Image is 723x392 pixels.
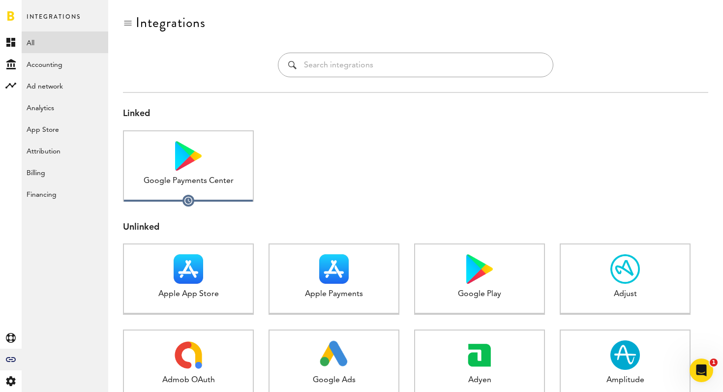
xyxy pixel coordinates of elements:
input: Search integrations [304,53,543,77]
div: Linked [123,108,708,121]
div: Amplitude [561,375,690,386]
a: Financing [22,183,108,205]
a: Attribution [22,140,108,161]
span: Integrations [27,11,81,31]
div: Adjust [561,289,690,300]
span: Support [21,7,56,16]
div: Admob OAuth [124,375,253,386]
img: Adyen [465,340,494,370]
a: All [22,31,108,53]
a: Ad network [22,75,108,96]
div: Google Ads [270,375,398,386]
div: Apple Payments [270,289,398,300]
img: Google Play [466,254,493,284]
img: Google Payments Center [175,141,202,171]
div: Unlinked [123,221,708,234]
a: Analytics [22,96,108,118]
iframe: Intercom live chat [690,359,713,382]
a: App Store [22,118,108,140]
a: Billing [22,161,108,183]
div: Integrations [136,15,206,30]
span: 1 [710,359,718,366]
a: Accounting [22,53,108,75]
img: Google Ads [320,340,349,370]
img: Apple App Store [174,254,203,284]
img: Adjust [610,254,640,284]
img: Apple Payments [319,254,349,284]
div: Adyen [415,375,544,386]
div: Google Payments Center [124,176,253,187]
div: Google Play [415,289,544,300]
img: Admob OAuth [174,340,203,370]
div: Apple App Store [124,289,253,300]
img: Amplitude [610,340,640,370]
